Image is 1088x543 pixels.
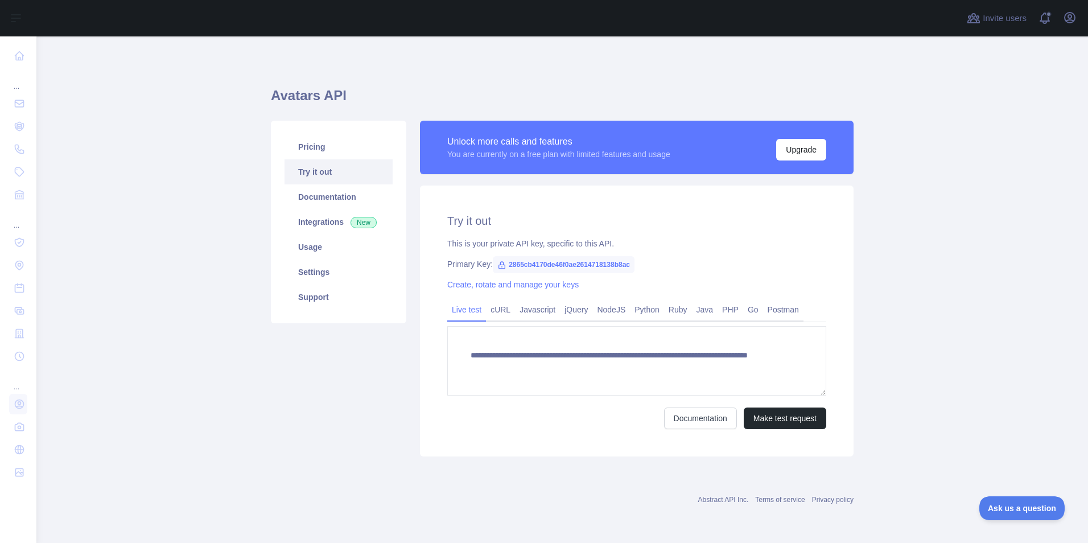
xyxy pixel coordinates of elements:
div: Primary Key: [447,258,826,270]
a: Try it out [285,159,393,184]
a: Pricing [285,134,393,159]
a: Java [692,301,718,319]
div: This is your private API key, specific to this API. [447,238,826,249]
a: Documentation [664,408,737,429]
h2: Try it out [447,213,826,229]
a: Integrations New [285,209,393,235]
a: PHP [718,301,743,319]
span: New [351,217,377,228]
iframe: Toggle Customer Support [979,496,1065,520]
button: Upgrade [776,139,826,161]
button: Invite users [965,9,1029,27]
a: Settings [285,260,393,285]
a: Ruby [664,301,692,319]
button: Make test request [744,408,826,429]
div: ... [9,68,27,91]
a: Postman [763,301,803,319]
a: Python [630,301,664,319]
a: Create, rotate and manage your keys [447,280,579,289]
a: Abstract API Inc. [698,496,749,504]
a: Javascript [515,301,560,319]
a: NodeJS [592,301,630,319]
h1: Avatars API [271,87,854,114]
div: Unlock more calls and features [447,135,670,149]
a: Support [285,285,393,310]
div: You are currently on a free plan with limited features and usage [447,149,670,160]
div: ... [9,207,27,230]
a: Privacy policy [812,496,854,504]
a: Go [743,301,763,319]
a: Usage [285,235,393,260]
a: Live test [447,301,486,319]
span: Invite users [983,12,1027,25]
a: Terms of service [755,496,805,504]
a: Documentation [285,184,393,209]
div: ... [9,369,27,392]
span: 2865cb4170de46f0ae2614718138b8ac [493,256,634,273]
a: cURL [486,301,515,319]
a: jQuery [560,301,592,319]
